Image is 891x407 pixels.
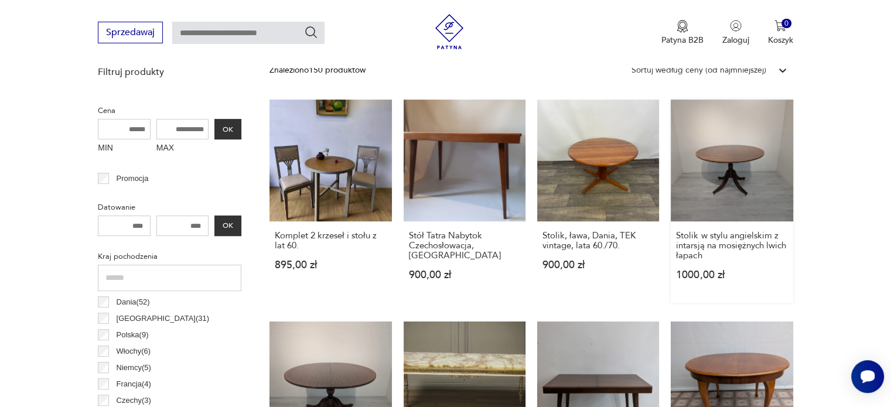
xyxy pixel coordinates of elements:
p: Włochy ( 6 ) [117,345,151,358]
p: Czechy ( 3 ) [117,394,151,407]
button: OK [214,216,241,236]
p: Promocja [117,172,149,185]
a: Sprzedawaj [98,29,163,37]
img: Ikona koszyka [774,20,786,32]
img: Ikona medalu [677,20,688,33]
div: 0 [781,19,791,29]
a: Stół Tatra Nabytok Czechosłowacja, etykietaStół Tatra Nabytok Czechosłowacja, [GEOGRAPHIC_DATA]90... [404,100,525,303]
p: Datowanie [98,201,241,214]
p: Filtruj produkty [98,66,241,78]
p: Cena [98,104,241,117]
button: Sprzedawaj [98,22,163,43]
a: Komplet 2 krzeseł i stołu z lat 60.Komplet 2 krzeseł i stołu z lat 60.895,00 zł [269,100,391,303]
div: Znaleziono 150 produktów [269,64,366,77]
h3: Stół Tatra Nabytok Czechosłowacja, [GEOGRAPHIC_DATA] [409,231,520,261]
div: Sortuj według ceny (od najmniejszej) [631,64,766,77]
p: Kraj pochodzenia [98,250,241,263]
p: Niemcy ( 5 ) [117,361,151,374]
button: Zaloguj [722,20,749,46]
h3: Stolik, ława, Dania, TEK vintage, lata 60./70. [542,231,654,251]
button: OK [214,119,241,139]
img: Patyna - sklep z meblami i dekoracjami vintage [432,14,467,49]
p: Dania ( 52 ) [117,296,150,309]
p: Koszyk [768,35,793,46]
label: MAX [156,139,209,158]
img: Ikonka użytkownika [730,20,742,32]
h3: Stolik w stylu angielskim z intarsją na mosiężnych lwich łapach [676,231,787,261]
p: 900,00 zł [409,270,520,280]
a: Stolik, ława, Dania, TEK vintage, lata 60./70.Stolik, ława, Dania, TEK vintage, lata 60./70.900,0... [537,100,659,303]
button: 0Koszyk [768,20,793,46]
button: Szukaj [304,25,318,39]
p: 1000,00 zł [676,270,787,280]
p: 895,00 zł [275,260,386,270]
label: MIN [98,139,151,158]
iframe: Smartsupp widget button [851,360,884,393]
button: Patyna B2B [661,20,704,46]
p: Polska ( 9 ) [117,329,149,341]
p: Patyna B2B [661,35,704,46]
p: [GEOGRAPHIC_DATA] ( 31 ) [117,312,209,325]
a: Stolik w stylu angielskim z intarsją na mosiężnych lwich łapachStolik w stylu angielskim z intars... [671,100,793,303]
a: Ikona medaluPatyna B2B [661,20,704,46]
h3: Komplet 2 krzeseł i stołu z lat 60. [275,231,386,251]
p: Zaloguj [722,35,749,46]
p: Francja ( 4 ) [117,378,151,391]
p: 900,00 zł [542,260,654,270]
